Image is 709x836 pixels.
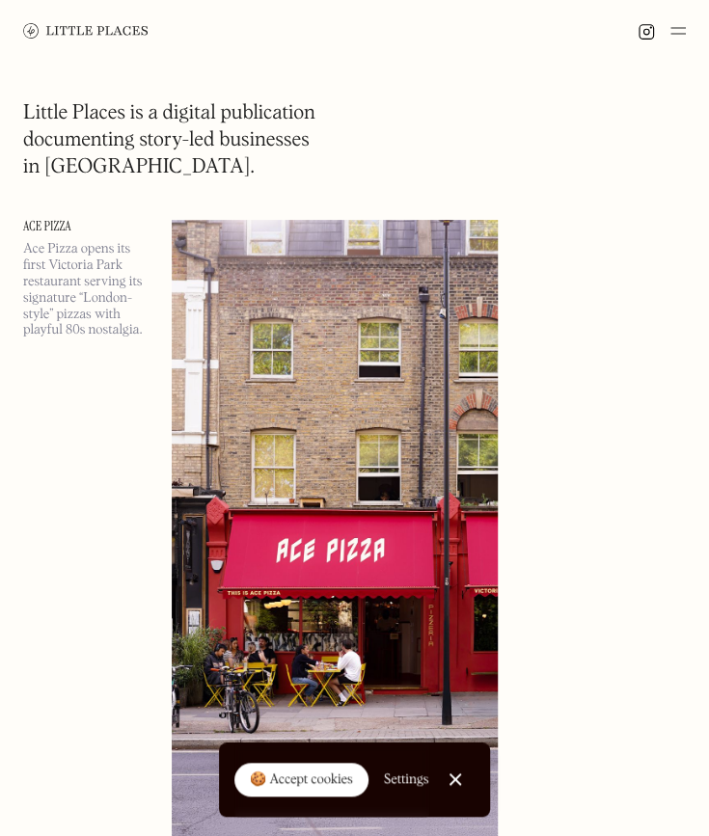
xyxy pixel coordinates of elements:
[250,770,353,790] div: 🍪 Accept cookies
[23,100,315,181] h1: Little Places is a digital publication documenting story-led businesses in [GEOGRAPHIC_DATA].
[436,760,475,798] a: Close Cookie Popup
[234,763,368,797] a: 🍪 Accept cookies
[384,758,429,801] a: Settings
[23,241,149,338] p: Ace Pizza opens its first Victoria Park restaurant serving its signature “London-style” pizzas wi...
[455,779,456,780] div: Close Cookie Popup
[23,220,149,233] a: Ace Pizza
[384,772,429,786] div: Settings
